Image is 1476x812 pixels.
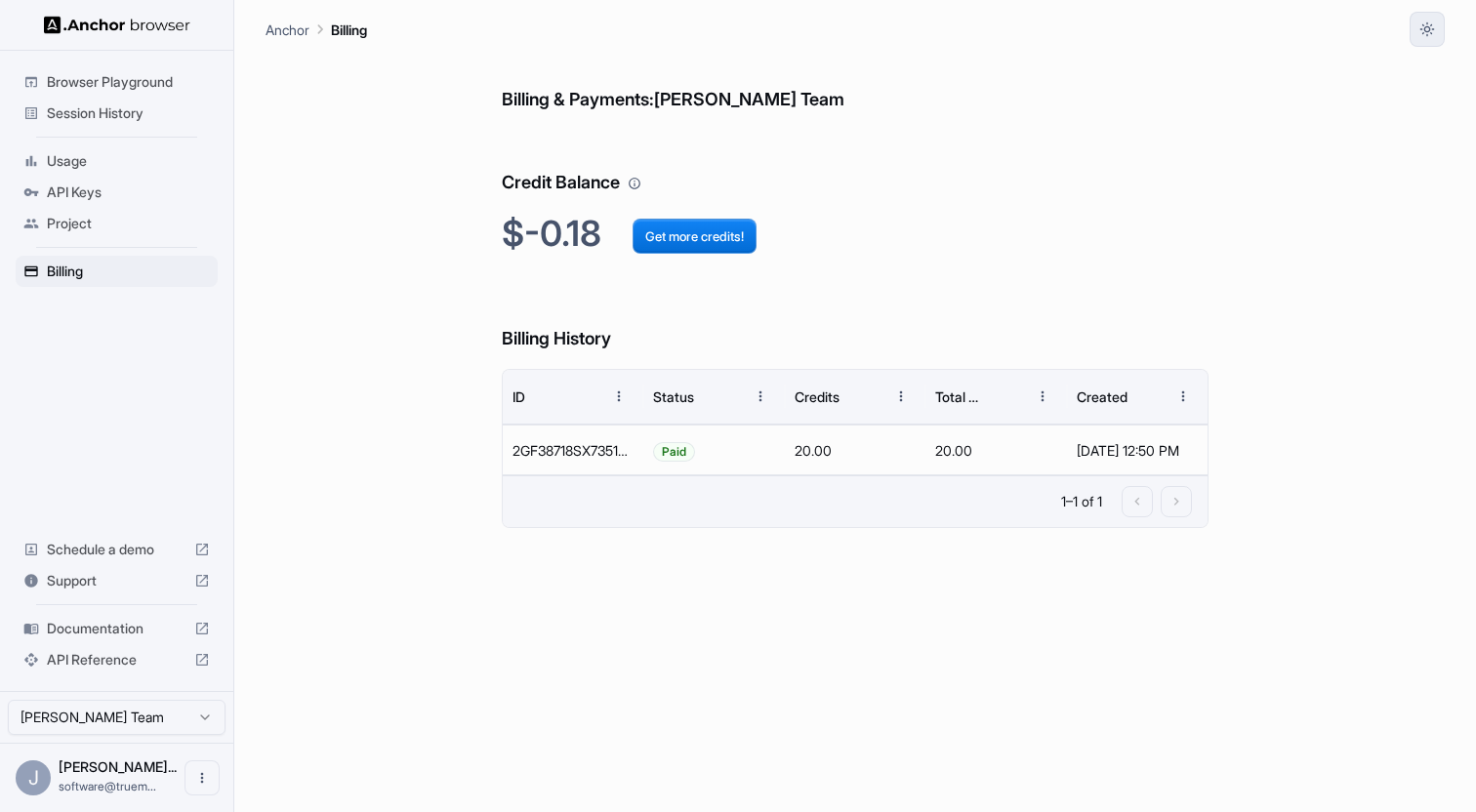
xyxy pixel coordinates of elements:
h6: Credit Balance [502,130,1209,197]
div: [DATE] 12:50 PM [1077,426,1199,475]
svg: Your credit balance will be consumed as you use the API. Visit the usage page to view a breakdown... [628,177,641,190]
div: Schedule a demo [16,534,218,565]
div: Usage [16,145,218,177]
span: Usage [47,151,210,171]
span: Schedule a demo [47,540,186,559]
div: Documentation [16,613,218,644]
div: 20.00 [785,425,926,475]
h6: Billing & Payments: [PERSON_NAME] Team [502,47,1209,114]
div: Credits [795,388,840,405]
button: Open menu [184,760,220,795]
div: 20.00 [925,425,1067,475]
div: Billing [16,256,218,287]
div: Support [16,565,218,596]
span: API Reference [47,650,186,670]
button: Sort [708,379,743,414]
img: Anchor Logo [44,16,190,34]
button: Menu [1025,379,1060,414]
button: Sort [566,379,601,414]
div: J [16,760,51,795]
p: Anchor [266,20,309,40]
button: Sort [990,379,1025,414]
span: Paid [654,426,694,476]
div: Created [1077,388,1127,405]
nav: breadcrumb [266,19,367,40]
div: Status [653,388,694,405]
span: Session History [47,103,210,123]
span: API Keys [47,183,210,202]
button: Menu [601,379,636,414]
h2: $-0.18 [502,213,1209,255]
span: Project [47,214,210,233]
p: 1–1 of 1 [1061,492,1102,511]
button: Get more credits! [633,219,757,254]
span: Support [47,571,186,590]
div: Session History [16,98,218,129]
button: Menu [1166,379,1201,414]
span: software@truemeter.com [59,779,156,793]
div: API Keys [16,177,218,208]
div: Browser Playground [16,66,218,98]
button: Menu [883,379,919,414]
button: Menu [743,379,778,414]
div: Total Cost [935,388,988,405]
button: Sort [1130,379,1166,414]
p: Billing [331,20,367,40]
div: API Reference [16,644,218,675]
span: Documentation [47,619,186,638]
div: Project [16,208,218,239]
h6: Billing History [502,286,1209,353]
div: ID [512,388,525,405]
button: Sort [848,379,883,414]
span: Billing [47,262,210,281]
span: Jonathan Cornelius [59,758,177,775]
div: 2GF38718SX735151P [503,425,644,475]
span: Browser Playground [47,72,210,92]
